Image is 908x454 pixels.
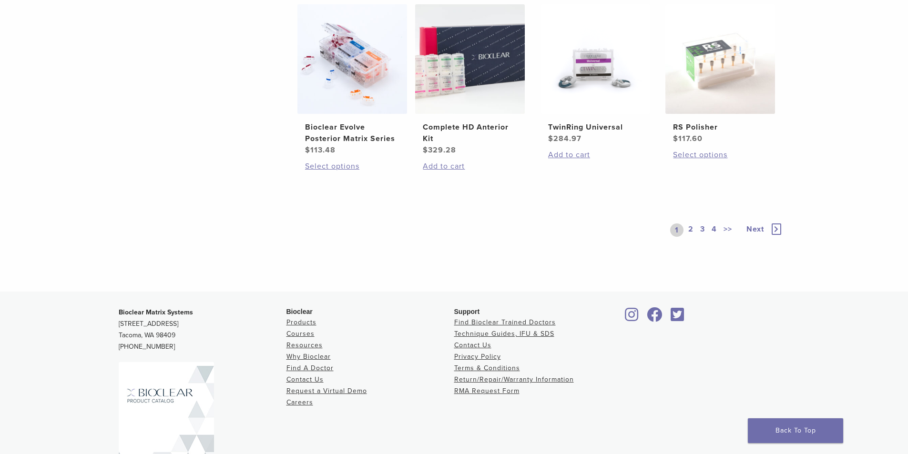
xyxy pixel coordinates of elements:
[119,308,193,316] strong: Bioclear Matrix Systems
[670,223,684,237] a: 1
[722,223,734,237] a: >>
[423,145,428,155] span: $
[286,330,315,338] a: Courses
[673,121,767,133] h2: RS Polisher
[454,364,520,372] a: Terms & Conditions
[286,353,331,361] a: Why Bioclear
[548,149,643,161] a: Add to cart: “TwinRing Universal”
[698,223,707,237] a: 3
[305,121,399,144] h2: Bioclear Evolve Posterior Matrix Series
[423,161,517,172] a: Add to cart: “Complete HD Anterior Kit”
[673,134,703,143] bdi: 117.60
[673,149,767,161] a: Select options for “RS Polisher”
[454,308,480,315] span: Support
[541,4,650,114] img: TwinRing Universal
[286,364,334,372] a: Find A Doctor
[746,224,764,234] span: Next
[665,4,775,114] img: RS Polisher
[119,307,286,353] p: [STREET_ADDRESS] Tacoma, WA 98409 [PHONE_NUMBER]
[540,4,651,144] a: TwinRing UniversalTwinRing Universal $284.97
[548,134,582,143] bdi: 284.97
[454,387,520,395] a: RMA Request Form
[665,4,776,144] a: RS PolisherRS Polisher $117.60
[454,318,556,326] a: Find Bioclear Trained Doctors
[286,387,367,395] a: Request a Virtual Demo
[673,134,678,143] span: $
[415,4,525,114] img: Complete HD Anterior Kit
[548,121,643,133] h2: TwinRing Universal
[286,341,323,349] a: Resources
[286,308,313,315] span: Bioclear
[286,375,324,383] a: Contact Us
[710,223,719,237] a: 4
[748,418,843,443] a: Back To Top
[644,313,666,323] a: Bioclear
[415,4,526,156] a: Complete HD Anterior KitComplete HD Anterior Kit $329.28
[668,313,688,323] a: Bioclear
[305,161,399,172] a: Select options for “Bioclear Evolve Posterior Matrix Series”
[454,375,574,383] a: Return/Repair/Warranty Information
[622,313,642,323] a: Bioclear
[423,121,517,144] h2: Complete HD Anterior Kit
[286,398,313,406] a: Careers
[454,330,554,338] a: Technique Guides, IFU & SDS
[286,318,316,326] a: Products
[454,353,501,361] a: Privacy Policy
[305,145,310,155] span: $
[297,4,408,156] a: Bioclear Evolve Posterior Matrix SeriesBioclear Evolve Posterior Matrix Series $113.48
[305,145,336,155] bdi: 113.48
[686,223,695,237] a: 2
[454,341,491,349] a: Contact Us
[297,4,407,114] img: Bioclear Evolve Posterior Matrix Series
[548,134,553,143] span: $
[423,145,456,155] bdi: 329.28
